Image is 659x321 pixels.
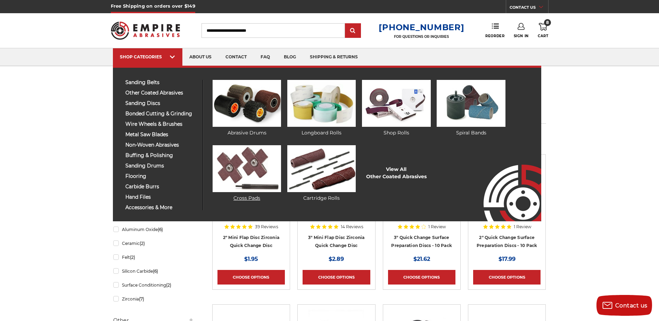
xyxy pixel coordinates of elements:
[125,122,197,127] span: wire wheels & brushes
[125,142,197,148] span: non-woven abrasives
[130,255,135,260] span: (2)
[125,111,197,116] span: bonded cutting & grinding
[615,302,648,309] span: Contact us
[125,80,197,85] span: sanding belts
[379,34,464,39] p: FOR QUESTIONS OR INQUIRIES
[213,145,281,202] a: Cross Pads
[477,235,537,248] a: 2" Quick Change Surface Preparation Discs - 10 Pack
[391,235,452,248] a: 3" Quick Change Surface Preparation Discs - 10 Pack
[113,265,194,277] a: Silicon Carbide
[182,48,219,66] a: about us
[485,34,504,38] span: Reorder
[366,166,427,180] a: View AllOther Coated Abrasives
[485,23,504,38] a: Reorder
[223,235,280,248] a: 2" Mini Flap Disc Zirconia Quick Change Disc
[113,223,194,236] a: Aluminum Oxide
[287,80,356,137] a: Longboard Rolls
[166,282,171,288] span: (2)
[471,144,541,221] img: Empire Abrasives Logo Image
[213,145,281,192] img: Cross Pads
[139,296,144,302] span: (7)
[287,80,356,127] img: Longboard Rolls
[362,80,430,127] img: Shop Rolls
[473,270,541,285] a: Choose Options
[217,270,285,285] a: Choose Options
[388,270,455,285] a: Choose Options
[113,237,194,249] a: Ceramic
[125,174,197,179] span: flooring
[538,34,548,38] span: Cart
[113,293,194,305] a: Zirconia
[287,145,356,202] a: Cartridge Rolls
[158,227,163,232] span: (6)
[596,295,652,316] button: Contact us
[125,90,197,96] span: other coated abrasives
[329,256,344,262] span: $2.89
[120,54,175,59] div: SHOP CATEGORIES
[303,270,370,285] a: Choose Options
[428,225,446,229] span: 1 Review
[303,48,365,66] a: shipping & returns
[362,80,430,137] a: Shop Rolls
[213,80,281,127] img: Abrasive Drums
[244,256,258,262] span: $1.95
[140,241,145,246] span: (2)
[437,80,505,137] a: Spiral Bands
[125,132,197,137] span: metal saw blades
[514,225,532,229] span: 1 Review
[125,195,197,200] span: hand files
[538,23,548,38] a: 8 Cart
[111,17,180,44] img: Empire Abrasives
[125,153,197,158] span: buffing & polishing
[346,24,360,38] input: Submit
[113,251,194,263] a: Felt
[125,163,197,168] span: sanding drums
[113,279,194,291] a: Surface Conditioning
[544,19,551,26] span: 8
[308,235,365,248] a: 3" Mini Flap Disc Zirconia Quick Change Disc
[255,225,278,229] span: 39 Reviews
[341,225,363,229] span: 14 Reviews
[287,145,356,192] img: Cartridge Rolls
[153,269,158,274] span: (6)
[254,48,277,66] a: faq
[213,80,281,137] a: Abrasive Drums
[277,48,303,66] a: blog
[125,205,197,210] span: accessories & more
[219,48,254,66] a: contact
[499,256,516,262] span: $17.99
[514,34,529,38] span: Sign In
[437,80,505,127] img: Spiral Bands
[125,184,197,189] span: carbide burrs
[510,3,548,13] a: CONTACT US
[125,101,197,106] span: sanding discs
[413,256,430,262] span: $21.62
[379,22,464,32] a: [PHONE_NUMBER]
